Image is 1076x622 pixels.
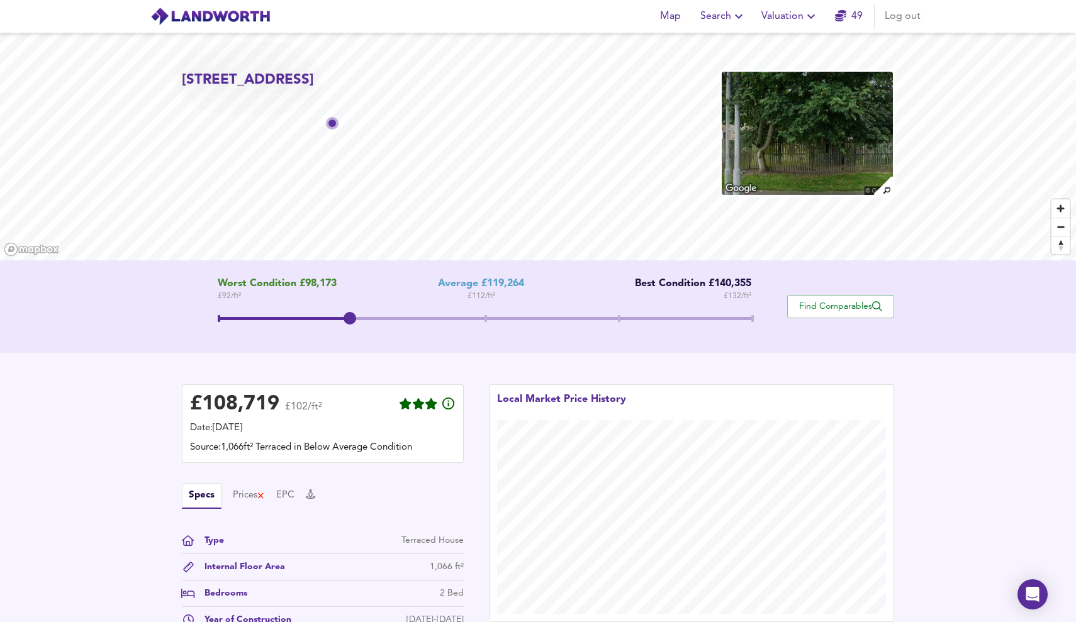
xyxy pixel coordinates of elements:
[880,4,926,29] button: Log out
[194,587,247,600] div: Bedrooms
[700,8,746,25] span: Search
[761,8,819,25] span: Valuation
[233,489,265,503] button: Prices
[1017,579,1048,609] div: Open Intercom Messenger
[1051,218,1070,236] button: Zoom out
[724,290,751,303] span: £ 132 / ft²
[829,4,869,29] button: 49
[190,441,456,455] div: Source: 1,066ft² Terraced in Below Average Condition
[835,8,863,25] a: 49
[194,560,285,574] div: Internal Floor Area
[1051,236,1070,254] button: Reset bearing to north
[194,534,224,547] div: Type
[1051,236,1070,254] span: Reset bearing to north
[497,392,626,420] div: Local Market Price History
[440,587,464,600] div: 2 Bed
[720,70,894,196] img: property
[401,534,464,547] div: Terraced House
[276,489,294,503] button: EPC
[794,301,887,313] span: Find Comparables
[218,278,337,290] span: Worst Condition £98,173
[182,70,314,90] h2: [STREET_ADDRESS]
[650,4,690,29] button: Map
[625,278,751,290] div: Best Condition £140,355
[1051,199,1070,218] button: Zoom in
[872,175,894,197] img: search
[218,290,337,303] span: £ 92 / ft²
[885,8,921,25] span: Log out
[150,7,271,26] img: logo
[190,421,456,435] div: Date: [DATE]
[756,4,824,29] button: Valuation
[190,395,279,414] div: £ 108,719
[787,295,894,318] button: Find Comparables
[438,278,524,290] div: Average £119,264
[655,8,685,25] span: Map
[695,4,751,29] button: Search
[4,242,59,257] a: Mapbox homepage
[182,483,221,509] button: Specs
[430,560,464,574] div: 1,066 ft²
[468,290,495,303] span: £ 112 / ft²
[285,402,322,420] span: £102/ft²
